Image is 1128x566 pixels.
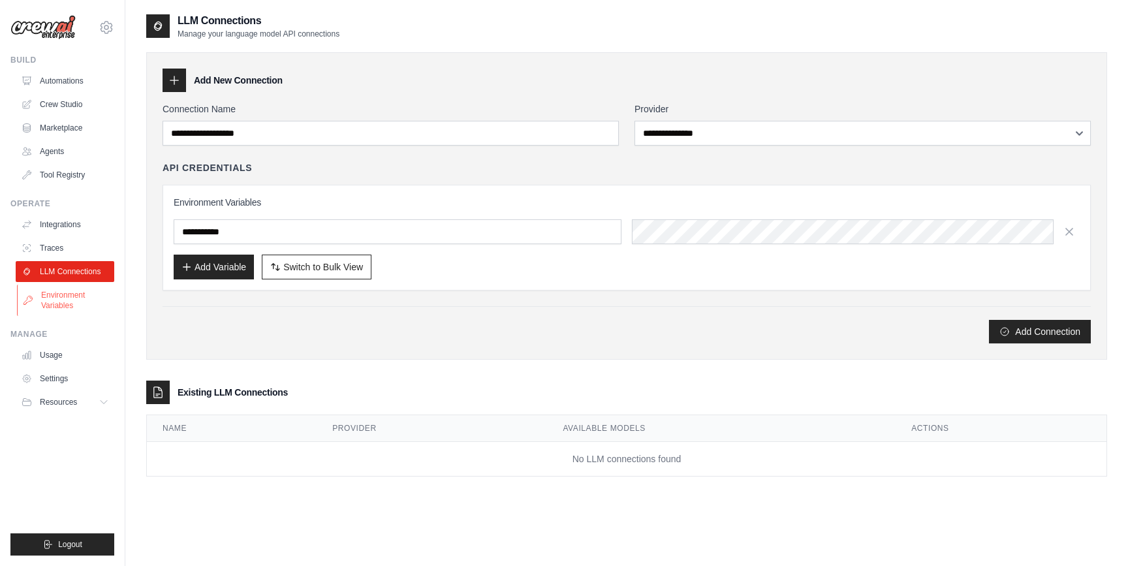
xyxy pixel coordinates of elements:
[194,74,283,87] h3: Add New Connection
[58,539,82,550] span: Logout
[317,415,547,442] th: Provider
[147,442,1106,477] td: No LLM connections found
[16,392,114,413] button: Resources
[10,198,114,209] div: Operate
[16,94,114,115] a: Crew Studio
[178,13,339,29] h2: LLM Connections
[634,102,1091,116] label: Provider
[896,415,1106,442] th: Actions
[10,15,76,40] img: Logo
[163,102,619,116] label: Connection Name
[147,415,317,442] th: Name
[10,533,114,556] button: Logout
[16,261,114,282] a: LLM Connections
[262,255,371,279] button: Switch to Bulk View
[16,141,114,162] a: Agents
[16,118,114,138] a: Marketplace
[174,196,1080,209] h3: Environment Variables
[40,397,77,407] span: Resources
[163,161,252,174] h4: API Credentials
[989,320,1091,343] button: Add Connection
[16,214,114,235] a: Integrations
[16,345,114,366] a: Usage
[17,285,116,316] a: Environment Variables
[547,415,896,442] th: Available Models
[16,238,114,259] a: Traces
[16,368,114,389] a: Settings
[10,329,114,339] div: Manage
[178,29,339,39] p: Manage your language model API connections
[16,165,114,185] a: Tool Registry
[283,260,363,274] span: Switch to Bulk View
[16,71,114,91] a: Automations
[174,255,254,279] button: Add Variable
[10,55,114,65] div: Build
[178,386,288,399] h3: Existing LLM Connections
